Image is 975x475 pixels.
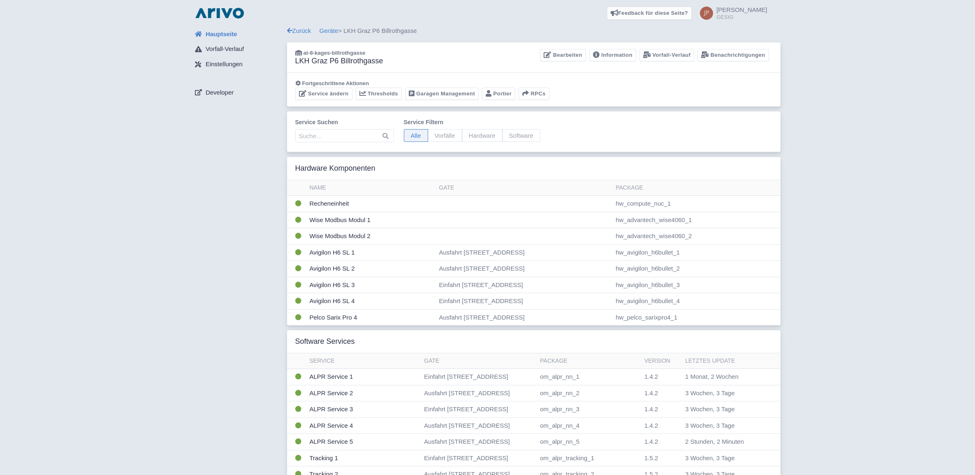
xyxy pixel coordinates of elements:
[295,57,383,66] h3: LKH Graz P6 Billrothgasse
[435,293,612,310] td: Einfahrt [STREET_ADDRESS]
[428,129,462,142] span: Vorfälle
[697,49,769,62] a: Benachrichtigungen
[306,434,421,450] td: ALPR Service 5
[644,454,658,461] span: 1.5.2
[188,57,287,72] a: Einstellungen
[537,401,641,418] td: om_alpr_nn_3
[206,44,244,54] span: Vorfall-Verlauf
[682,450,766,466] td: 3 Wochen, 3 Tage
[306,293,436,310] td: Avigilon H6 SL 4
[421,369,537,385] td: Einfahrt [STREET_ADDRESS]
[435,261,612,277] td: Ausfahrt [STREET_ADDRESS]
[607,7,692,20] a: Feedback für diese Seite?
[502,129,540,142] span: Software
[306,212,436,228] td: Wise Modbus Modul 1
[682,401,766,418] td: 3 Wochen, 3 Tage
[682,434,766,450] td: 2 Stunden, 2 Minuten
[462,129,503,142] span: Hardware
[295,129,394,142] input: Suche…
[421,417,537,434] td: Ausfahrt [STREET_ADDRESS]
[306,180,436,196] th: Name
[303,50,366,56] span: at-8-kages-billrothgasse
[537,450,641,466] td: om_alpr_tracking_1
[716,14,767,20] small: GESIG
[537,353,641,369] th: Package
[612,261,780,277] td: hw_avigilon_h6bullet_2
[404,129,428,142] span: Alle
[639,49,694,62] a: Vorfall-Verlauf
[435,277,612,293] td: Einfahrt [STREET_ADDRESS]
[612,309,780,325] td: hw_pelco_sarixpro4_1
[682,369,766,385] td: 1 Monat, 2 Wochen
[612,293,780,310] td: hw_avigilon_h6bullet_4
[421,385,537,401] td: Ausfahrt [STREET_ADDRESS]
[306,369,421,385] td: ALPR Service 1
[306,244,436,261] td: Avigilon H6 SL 1
[682,417,766,434] td: 3 Wochen, 3 Tage
[206,88,234,97] span: Developer
[306,450,421,466] td: Tracking 1
[306,261,436,277] td: Avigilon H6 SL 2
[421,450,537,466] td: Einfahrt [STREET_ADDRESS]
[695,7,767,20] a: [PERSON_NAME] GESIG
[682,385,766,401] td: 3 Wochen, 3 Tage
[306,309,436,325] td: Pelco Sarix Pro 4
[306,417,421,434] td: ALPR Service 4
[482,88,515,100] a: Portier
[716,6,767,13] span: [PERSON_NAME]
[644,389,658,396] span: 1.4.2
[188,42,287,57] a: Vorfall-Verlauf
[421,401,537,418] td: Einfahrt [STREET_ADDRESS]
[287,27,311,34] a: Zurück
[537,369,641,385] td: om_alpr_nn_1
[320,27,338,34] a: Geräte
[287,26,780,36] div: > LKH Graz P6 Billrothgasse
[612,212,780,228] td: hw_advantech_wise4060_1
[641,353,682,369] th: Version
[405,88,479,100] a: Garagen Management
[302,80,369,86] span: Fortgeschrittene Aktionen
[193,7,246,20] img: logo
[612,180,780,196] th: Package
[435,180,612,196] th: Gate
[295,337,355,346] h3: Software Services
[188,26,287,42] a: Hauptseite
[644,405,658,412] span: 1.4.2
[295,88,352,100] a: Service ändern
[295,164,375,173] h3: Hardware Komponenten
[435,309,612,325] td: Ausfahrt [STREET_ADDRESS]
[306,196,436,212] td: Recheneinheit
[404,118,540,127] label: Service filtern
[306,353,421,369] th: Service
[537,385,641,401] td: om_alpr_nn_2
[306,385,421,401] td: ALPR Service 2
[612,228,780,245] td: hw_advantech_wise4060_2
[644,438,658,445] span: 1.4.2
[537,417,641,434] td: om_alpr_nn_4
[206,60,243,69] span: Einstellungen
[356,88,402,100] a: Thresholds
[589,49,636,62] a: Information
[519,88,549,100] button: RPCs
[421,434,537,450] td: Ausfahrt [STREET_ADDRESS]
[306,401,421,418] td: ALPR Service 3
[421,353,537,369] th: Gate
[435,244,612,261] td: Ausfahrt [STREET_ADDRESS]
[306,277,436,293] td: Avigilon H6 SL 3
[206,30,237,39] span: Hauptseite
[644,373,658,380] span: 1.4.2
[644,422,658,429] span: 1.4.2
[295,118,394,127] label: Service suchen
[188,85,287,100] a: Developer
[537,434,641,450] td: om_alpr_nn_5
[540,49,586,62] a: Bearbeiten
[612,244,780,261] td: hw_avigilon_h6bullet_1
[306,228,436,245] td: Wise Modbus Modul 2
[682,353,766,369] th: Letztes Update
[612,277,780,293] td: hw_avigilon_h6bullet_3
[612,196,780,212] td: hw_compute_nuc_1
